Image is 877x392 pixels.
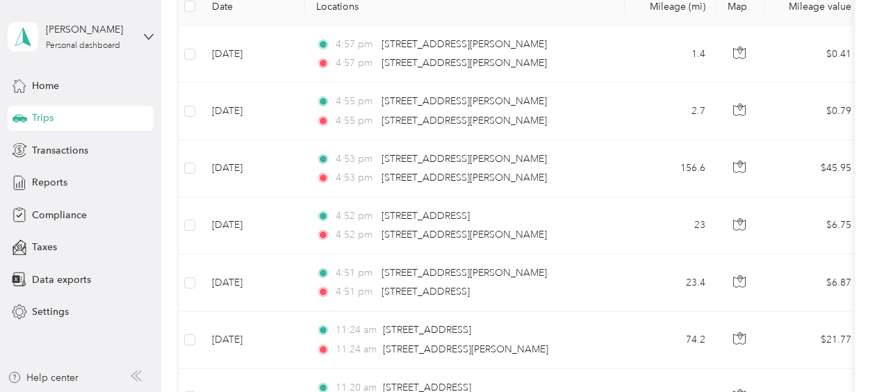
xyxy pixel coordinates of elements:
[336,266,375,281] span: 4:51 pm
[201,140,305,197] td: [DATE]
[382,95,547,107] span: [STREET_ADDRESS][PERSON_NAME]
[382,57,547,69] span: [STREET_ADDRESS][PERSON_NAME]
[336,322,377,338] span: 11:24 am
[765,140,862,197] td: $45.95
[799,314,877,392] iframe: Everlance-gr Chat Button Frame
[625,197,716,254] td: 23
[382,38,547,50] span: [STREET_ADDRESS][PERSON_NAME]
[336,284,375,300] span: 4:51 pm
[336,209,375,224] span: 4:52 pm
[625,311,716,368] td: 74.2
[625,83,716,140] td: 2.7
[32,111,54,125] span: Trips
[383,324,471,336] span: [STREET_ADDRESS]
[32,272,91,287] span: Data exports
[765,83,862,140] td: $0.79
[8,370,79,385] button: Help center
[46,22,133,37] div: [PERSON_NAME]
[765,26,862,83] td: $0.41
[625,140,716,197] td: 156.6
[382,229,547,240] span: [STREET_ADDRESS][PERSON_NAME]
[46,42,120,50] div: Personal dashboard
[32,304,69,319] span: Settings
[32,143,88,158] span: Transactions
[336,56,375,71] span: 4:57 pm
[765,197,862,254] td: $6.75
[382,286,470,297] span: [STREET_ADDRESS]
[336,113,375,129] span: 4:55 pm
[336,227,375,243] span: 4:52 pm
[201,26,305,83] td: [DATE]
[32,79,59,93] span: Home
[382,267,547,279] span: [STREET_ADDRESS][PERSON_NAME]
[201,197,305,254] td: [DATE]
[32,240,57,254] span: Taxes
[336,152,375,167] span: 4:53 pm
[625,254,716,311] td: 23.4
[32,175,67,190] span: Reports
[201,83,305,140] td: [DATE]
[382,115,547,126] span: [STREET_ADDRESS][PERSON_NAME]
[625,26,716,83] td: 1.4
[382,210,470,222] span: [STREET_ADDRESS]
[382,153,547,165] span: [STREET_ADDRESS][PERSON_NAME]
[336,94,375,109] span: 4:55 pm
[383,343,548,355] span: [STREET_ADDRESS][PERSON_NAME]
[336,37,375,52] span: 4:57 pm
[382,172,547,183] span: [STREET_ADDRESS][PERSON_NAME]
[765,254,862,311] td: $6.87
[201,311,305,368] td: [DATE]
[765,311,862,368] td: $21.77
[336,342,377,357] span: 11:24 am
[201,254,305,311] td: [DATE]
[32,208,87,222] span: Compliance
[336,170,375,186] span: 4:53 pm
